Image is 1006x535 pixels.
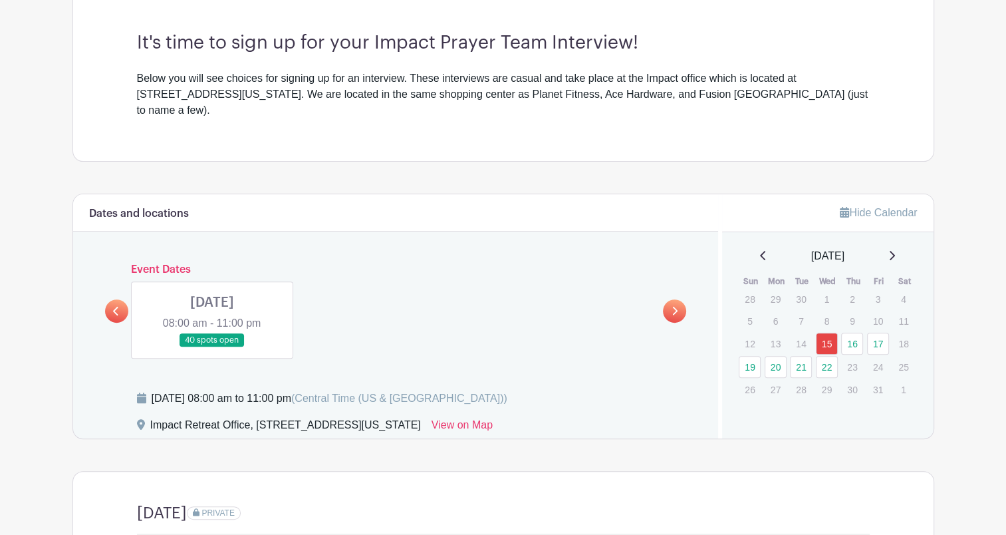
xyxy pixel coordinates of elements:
[137,71,870,118] div: Below you will see choices for signing up for an interview. These interviews are casual and take ...
[816,379,838,400] p: 29
[89,208,189,220] h6: Dates and locations
[867,289,889,309] p: 3
[841,357,863,377] p: 23
[867,333,889,355] a: 17
[892,275,918,288] th: Sat
[152,391,507,407] div: [DATE] 08:00 am to 11:00 pm
[866,275,892,288] th: Fri
[892,289,914,309] p: 4
[841,289,863,309] p: 2
[765,289,787,309] p: 29
[816,289,838,309] p: 1
[137,32,870,55] h3: It's time to sign up for your Impact Prayer Team Interview!
[790,379,812,400] p: 28
[816,311,838,331] p: 8
[128,264,664,276] h6: Event Dates
[815,275,841,288] th: Wed
[739,289,761,309] p: 28
[291,393,507,404] span: (Central Time (US & [GEOGRAPHIC_DATA]))
[892,311,914,331] p: 11
[790,333,812,354] p: 14
[811,248,844,264] span: [DATE]
[841,379,863,400] p: 30
[738,275,764,288] th: Sun
[867,311,889,331] p: 10
[816,333,838,355] a: 15
[841,333,863,355] a: 16
[765,356,787,378] a: 20
[790,311,812,331] p: 7
[739,311,761,331] p: 5
[892,333,914,354] p: 18
[840,275,866,288] th: Thu
[764,275,790,288] th: Mon
[432,417,493,439] a: View on Map
[789,275,815,288] th: Tue
[840,207,917,218] a: Hide Calendar
[739,333,761,354] p: 12
[739,379,761,400] p: 26
[201,508,235,518] span: PRIVATE
[841,311,863,331] p: 9
[867,379,889,400] p: 31
[765,379,787,400] p: 27
[765,311,787,331] p: 6
[867,357,889,377] p: 24
[892,379,914,400] p: 1
[150,417,421,439] div: Impact Retreat Office, [STREET_ADDRESS][US_STATE]
[739,356,761,378] a: 19
[892,357,914,377] p: 25
[137,504,187,523] h4: [DATE]
[816,356,838,378] a: 22
[790,289,812,309] p: 30
[790,356,812,378] a: 21
[765,333,787,354] p: 13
